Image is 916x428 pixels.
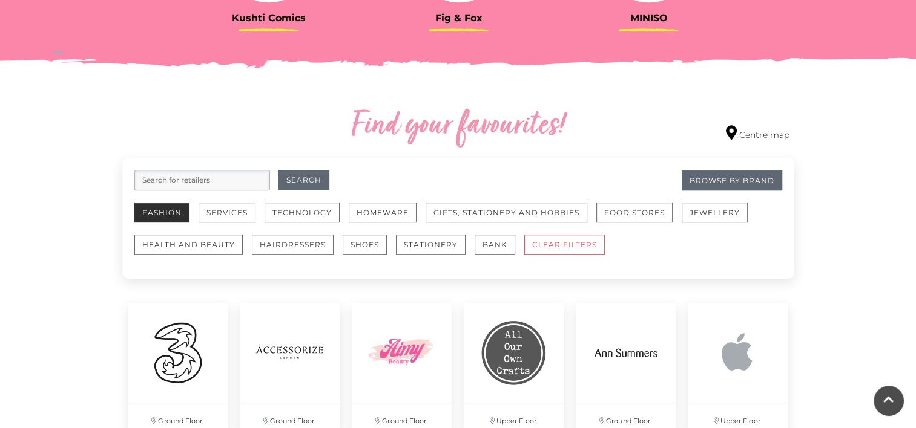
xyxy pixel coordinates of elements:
[343,235,396,267] a: Shoes
[475,235,515,255] button: Bank
[199,203,265,235] a: Services
[183,12,355,24] h3: Kushti Comics
[134,203,189,222] button: Fashion
[349,203,426,235] a: Homeware
[134,203,199,235] a: Fashion
[682,203,748,222] button: Jewellery
[199,203,255,222] button: Services
[682,203,757,235] a: Jewellery
[596,203,673,222] button: Food Stores
[475,235,524,267] a: Bank
[524,235,614,267] a: CLEAR FILTERS
[134,235,243,255] button: Health and Beauty
[426,203,587,222] button: Gifts, Stationery and Hobbies
[682,170,782,190] a: Browse By Brand
[252,235,343,267] a: Hairdressers
[265,203,349,235] a: Technology
[134,235,252,267] a: Health and Beauty
[726,125,789,141] a: Centre map
[237,107,679,146] h2: Find your favourites!
[396,235,475,267] a: Stationery
[265,203,340,222] button: Technology
[252,235,334,255] button: Hairdressers
[596,203,682,235] a: Food Stores
[426,203,596,235] a: Gifts, Stationery and Hobbies
[373,12,545,24] h3: Fig & Fox
[349,203,417,222] button: Homeware
[343,235,387,255] button: Shoes
[524,235,605,255] button: CLEAR FILTERS
[134,170,270,190] input: Search for retailers
[278,170,329,190] button: Search
[396,235,466,255] button: Stationery
[563,12,735,24] h3: MINISO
